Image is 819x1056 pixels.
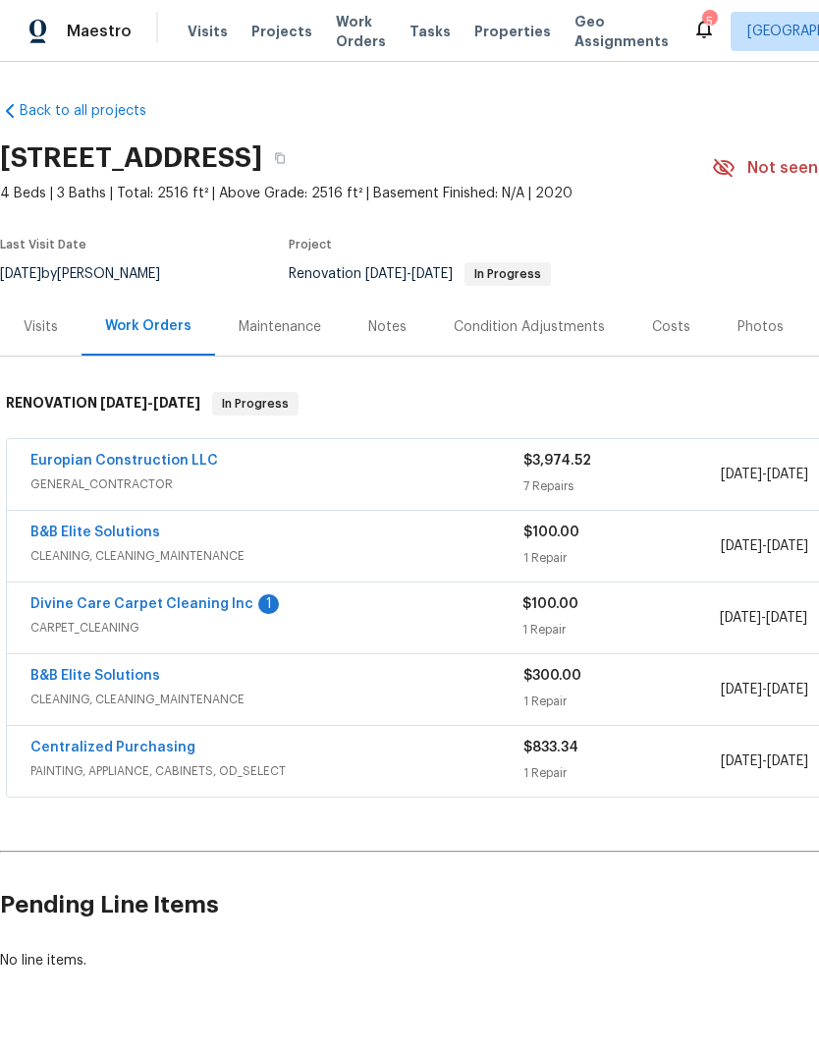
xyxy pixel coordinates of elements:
span: In Progress [466,268,549,280]
div: Costs [652,317,690,337]
span: - [721,536,808,556]
div: 1 Repair [523,548,721,568]
span: PAINTING, APPLIANCE, CABINETS, OD_SELECT [30,761,523,781]
span: [DATE] [767,468,808,481]
div: 1 Repair [523,763,721,783]
div: Notes [368,317,407,337]
span: Geo Assignments [574,12,669,51]
span: CLEANING, CLEANING_MAINTENANCE [30,690,523,709]
span: $100.00 [523,526,579,539]
div: 5 [702,12,716,31]
button: Copy Address [262,140,298,176]
span: [DATE] [100,396,147,410]
span: $3,974.52 [523,454,591,468]
span: [DATE] [767,539,808,553]
span: [DATE] [153,396,200,410]
span: [DATE] [721,683,762,696]
span: - [721,751,808,771]
span: Visits [188,22,228,41]
span: CLEANING, CLEANING_MAINTENANCE [30,546,523,566]
span: - [365,267,453,281]
span: [DATE] [721,468,762,481]
span: Properties [474,22,551,41]
div: Visits [24,317,58,337]
span: $833.34 [523,741,578,754]
span: CARPET_CLEANING [30,618,522,638]
span: Work Orders [336,12,386,51]
span: - [720,608,807,628]
a: B&B Elite Solutions [30,669,160,683]
span: - [721,465,808,484]
div: 1 Repair [522,620,719,639]
div: Photos [737,317,784,337]
div: Maintenance [239,317,321,337]
span: [DATE] [365,267,407,281]
span: Renovation [289,267,551,281]
a: Centralized Purchasing [30,741,195,754]
div: Condition Adjustments [454,317,605,337]
span: [DATE] [766,611,807,625]
div: 1 [258,594,279,614]
span: Maestro [67,22,132,41]
div: 1 Repair [523,692,721,711]
span: GENERAL_CONTRACTOR [30,474,523,494]
span: $300.00 [523,669,581,683]
span: [DATE] [767,754,808,768]
span: - [721,680,808,699]
a: Europian Construction LLC [30,454,218,468]
h6: RENOVATION [6,392,200,416]
span: Tasks [409,25,451,38]
span: [DATE] [720,611,761,625]
span: $100.00 [522,597,578,611]
span: In Progress [214,394,297,414]
a: B&B Elite Solutions [30,526,160,539]
a: Divine Care Carpet Cleaning Inc [30,597,253,611]
span: [DATE] [721,539,762,553]
span: Project [289,239,332,250]
div: 7 Repairs [523,476,721,496]
span: - [100,396,200,410]
span: [DATE] [411,267,453,281]
div: Work Orders [105,316,191,336]
span: Projects [251,22,312,41]
span: [DATE] [721,754,762,768]
span: [DATE] [767,683,808,696]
